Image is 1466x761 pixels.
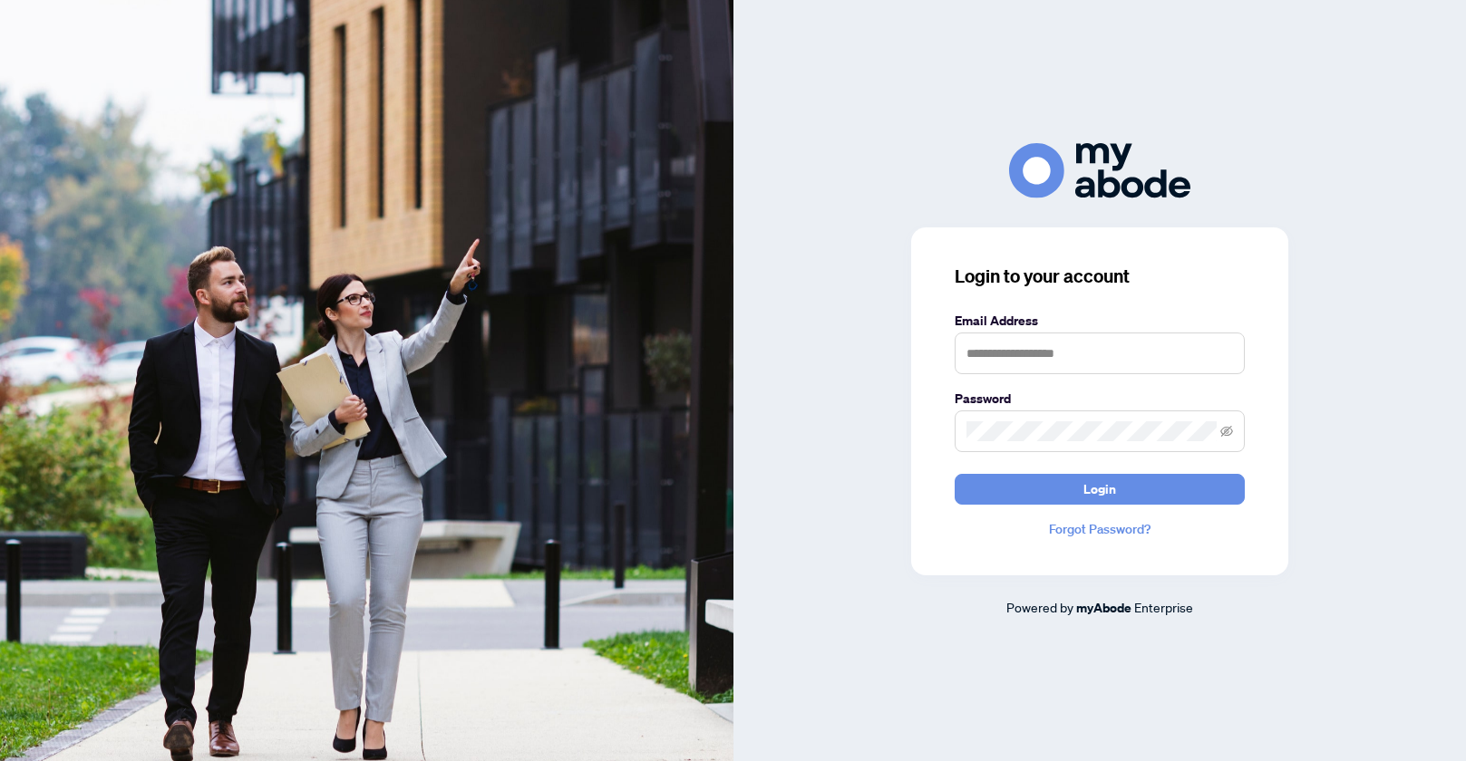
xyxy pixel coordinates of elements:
span: Enterprise [1134,599,1193,615]
a: myAbode [1076,598,1131,618]
span: Powered by [1006,599,1073,615]
span: eye-invisible [1220,425,1233,438]
label: Email Address [955,311,1245,331]
h3: Login to your account [955,264,1245,289]
img: ma-logo [1009,143,1190,198]
span: Login [1083,475,1116,504]
button: Login [955,474,1245,505]
a: Forgot Password? [955,519,1245,539]
label: Password [955,389,1245,409]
